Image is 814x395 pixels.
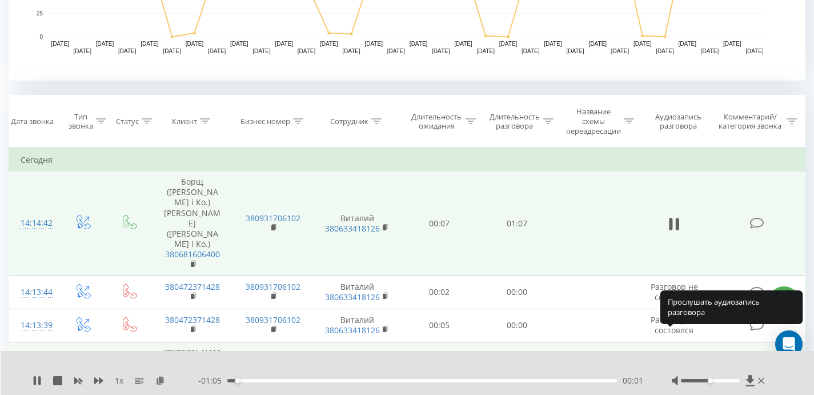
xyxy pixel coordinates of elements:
div: Сотрудник [330,117,368,126]
text: [DATE] [387,48,406,54]
div: Статус [116,117,139,126]
text: [DATE] [589,41,607,47]
div: Название схемы переадресации [566,107,621,136]
div: Аудиозапись разговора [647,112,709,131]
div: 14:13:44 [21,281,47,304]
div: 14:14:42 [21,212,47,234]
text: [DATE] [566,48,584,54]
a: 380633418126 [325,325,380,336]
text: [DATE] [454,41,472,47]
text: [DATE] [499,41,518,47]
text: [DATE] [275,41,294,47]
text: [DATE] [477,48,495,54]
td: Виталий [314,309,400,342]
a: 380472371428 [165,314,220,325]
div: Open Intercom Messenger [775,330,803,358]
text: [DATE] [410,41,428,47]
a: 380633418126 [325,292,380,302]
text: 0 [39,34,43,40]
div: Accessibility label [708,378,713,383]
td: Виталий [314,171,400,276]
a: 380633418126 [325,223,380,234]
text: [DATE] [342,48,360,54]
text: [DATE] [656,48,674,54]
a: 380472371428 [165,281,220,292]
text: [DATE] [186,41,204,47]
div: Длительность разговора [489,112,540,131]
td: [PERSON_NAME] Олена [152,342,233,395]
text: [DATE] [678,41,696,47]
td: Сегодня [9,149,805,171]
div: Дата звонка [11,117,54,126]
text: [DATE] [163,48,181,54]
div: Accessibility label [235,378,240,383]
text: [DATE] [252,48,271,54]
text: [DATE] [723,41,741,47]
text: [DATE] [611,48,629,54]
text: [DATE] [141,41,159,47]
text: [DATE] [96,41,114,47]
span: Разговор не состоялся [651,281,698,302]
div: 14:13:39 [21,314,47,337]
text: [DATE] [51,41,69,47]
span: 1 x [115,375,123,386]
text: [DATE] [74,48,92,54]
td: 00:00 [478,309,556,342]
text: [DATE] [298,48,316,54]
text: [DATE] [745,48,764,54]
span: 00:01 [623,375,643,386]
td: 00:07 [400,171,478,276]
td: Борщ ([PERSON_NAME] і Ко.) [PERSON_NAME] ([PERSON_NAME] і Ко.) [152,171,233,276]
text: [DATE] [701,48,719,54]
a: 380681606400 [165,249,220,260]
text: [DATE] [522,48,540,54]
text: 25 [37,10,43,17]
div: Комментарий/категория звонка [717,112,784,131]
td: 00:09 [400,342,478,395]
text: [DATE] [320,41,338,47]
a: 380931706102 [246,213,300,224]
span: - 01:05 [198,375,227,386]
td: 01:07 [478,171,556,276]
div: Клиент [172,117,197,126]
td: 00:00 [478,276,556,309]
span: Разговор не состоялся [651,314,698,336]
text: [DATE] [432,48,450,54]
text: [DATE] [364,41,383,47]
a: 380931706102 [246,314,300,325]
td: 07:53 [478,342,556,395]
text: [DATE] [633,41,652,47]
a: 380931706102 [246,281,300,292]
text: [DATE] [208,48,226,54]
text: [DATE] [230,41,248,47]
td: Виталий [314,276,400,309]
text: [DATE] [118,48,137,54]
div: Бизнес номер [240,117,290,126]
div: Тип звонка [69,112,93,131]
text: [DATE] [544,41,562,47]
div: Прослушать аудиозапись разговора [660,290,803,324]
td: Виталий [314,342,400,395]
td: 00:02 [400,276,478,309]
div: Длительность ожидания [411,112,462,131]
td: 00:05 [400,309,478,342]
